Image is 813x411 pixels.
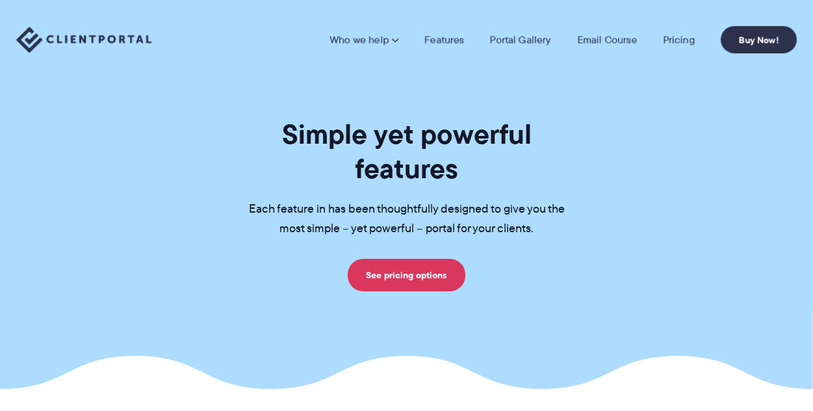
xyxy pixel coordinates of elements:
[424,34,464,45] a: Features
[577,34,637,45] a: Email Course
[721,26,797,53] a: Buy Now!
[228,117,586,186] h1: Simple yet powerful features
[348,259,465,291] a: See pricing options
[329,34,398,45] a: Who we help
[663,34,695,45] a: Pricing
[228,200,586,239] p: Each feature in has been thoughtfully designed to give you the most simple – yet powerful – porta...
[490,34,551,45] a: Portal Gallery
